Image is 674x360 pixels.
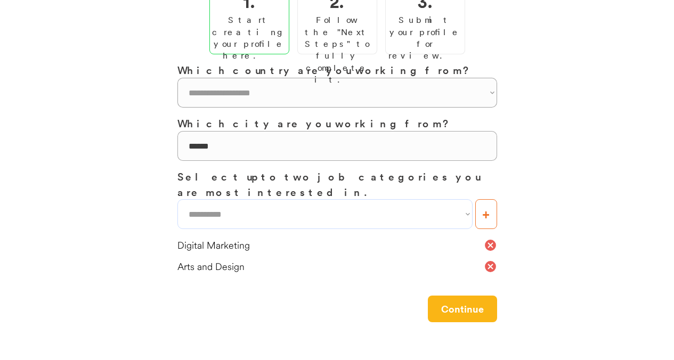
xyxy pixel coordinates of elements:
[484,239,497,252] button: cancel
[177,169,497,199] h3: Select up to two job categories you are most interested in.
[428,296,497,322] button: Continue
[212,14,287,62] div: Start creating your profile here.
[177,116,497,131] h3: Which city are you working from?
[177,239,484,252] div: Digital Marketing
[475,199,497,229] button: +
[177,260,484,273] div: Arts and Design
[388,14,462,62] div: Submit your profile for review.
[301,14,374,85] div: Follow the "Next Steps" to fully complete it.
[177,62,497,78] h3: Which country are you working from?
[484,260,497,273] button: cancel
